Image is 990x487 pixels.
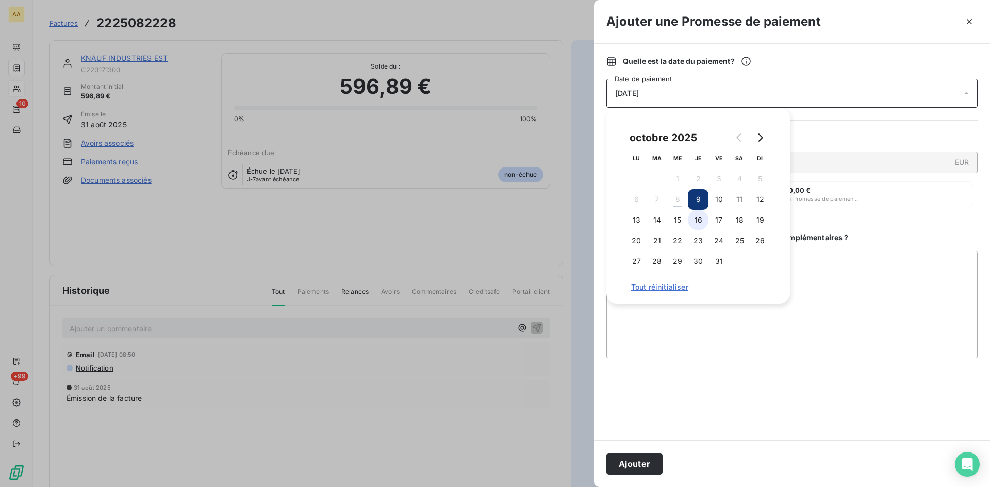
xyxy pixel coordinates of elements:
th: lundi [626,148,647,169]
button: 28 [647,251,667,272]
button: 31 [708,251,729,272]
div: octobre 2025 [626,129,701,146]
button: 4 [729,169,750,189]
button: 25 [729,230,750,251]
button: 1 [667,169,688,189]
button: 9 [688,189,708,210]
th: jeudi [688,148,708,169]
button: 15 [667,210,688,230]
button: 29 [667,251,688,272]
button: 30 [688,251,708,272]
button: 3 [708,169,729,189]
button: 27 [626,251,647,272]
button: 21 [647,230,667,251]
button: 22 [667,230,688,251]
button: 18 [729,210,750,230]
button: 16 [688,210,708,230]
button: Go to previous month [729,127,750,148]
button: 20 [626,230,647,251]
th: vendredi [708,148,729,169]
span: 0,00 € [788,186,811,194]
span: Quelle est la date du paiement ? [623,56,751,66]
button: 6 [626,189,647,210]
th: mercredi [667,148,688,169]
button: 10 [708,189,729,210]
th: dimanche [750,148,770,169]
button: 13 [626,210,647,230]
button: Ajouter [606,453,663,475]
button: Go to next month [750,127,770,148]
button: 19 [750,210,770,230]
h3: Ajouter une Promesse de paiement [606,12,821,31]
button: 8 [667,189,688,210]
div: Open Intercom Messenger [955,452,980,477]
button: 5 [750,169,770,189]
th: samedi [729,148,750,169]
button: 7 [647,189,667,210]
button: 14 [647,210,667,230]
button: 17 [708,210,729,230]
button: 23 [688,230,708,251]
span: [DATE] [615,89,639,97]
button: 11 [729,189,750,210]
button: 2 [688,169,708,189]
button: 12 [750,189,770,210]
button: 24 [708,230,729,251]
span: Tout réinitialiser [631,283,765,291]
button: 26 [750,230,770,251]
th: mardi [647,148,667,169]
